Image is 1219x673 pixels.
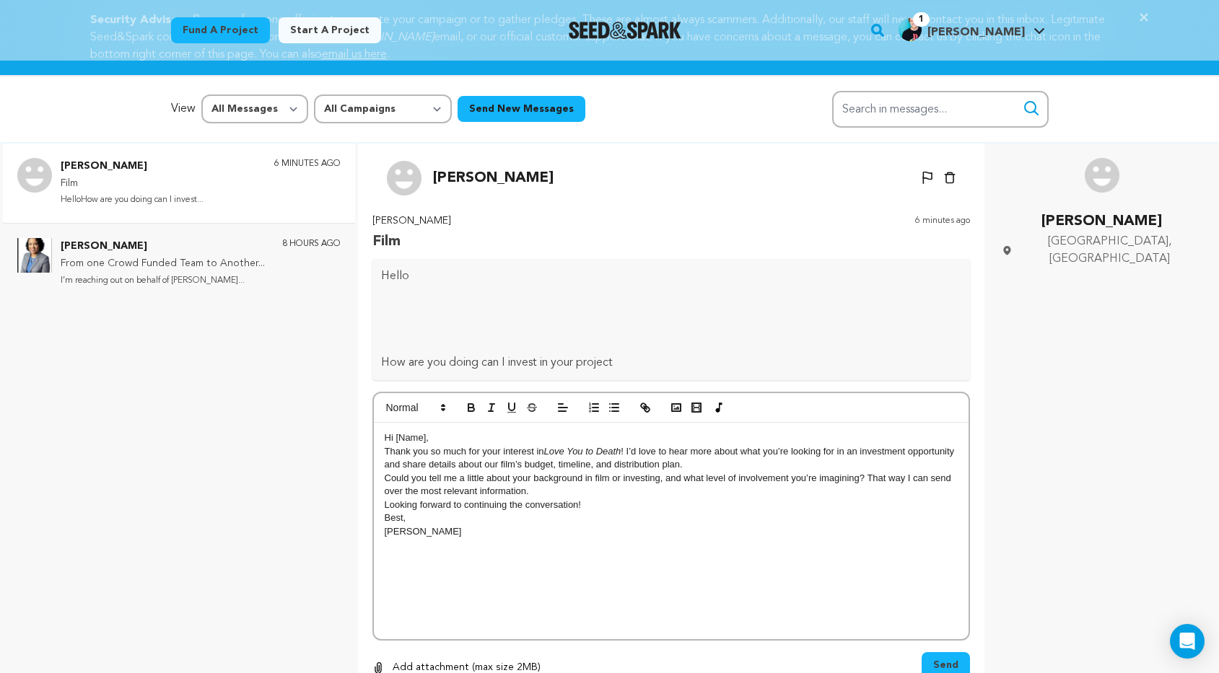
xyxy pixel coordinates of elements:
a: Lars M.'s Profile [896,15,1048,41]
span: 1 [913,12,930,27]
p: [PERSON_NAME] [433,167,554,190]
img: 49e8bd1650e86154.jpg [899,18,922,41]
span: [PERSON_NAME] [927,27,1025,38]
img: Samuel Eric Photo [387,161,421,195]
img: Samuel Eric Photo [17,158,52,193]
p: [PERSON_NAME] [372,213,451,230]
p: How are you doing can I invest in your project [381,354,962,371]
button: Send New Messages [458,96,585,122]
div: Lars M.'s Profile [899,18,1025,41]
p: Film [372,230,451,253]
p: Could you tell me a little about your background in film or investing, and what level of involvem... [385,472,958,498]
span: Send [933,658,958,672]
a: Fund a project [171,17,270,43]
p: HelloHow are you doing can I invest... [61,192,204,208]
p: [PERSON_NAME] [385,525,958,538]
p: [PERSON_NAME] [1002,210,1202,233]
p: [PERSON_NAME] [61,238,265,255]
span: Lars M.'s Profile [896,15,1048,45]
p: Hi [Name], [385,431,958,444]
img: Seed&Spark Logo Dark Mode [569,22,682,39]
p: Hello [381,268,962,285]
p: From one Crowd Funded Team to Another... [61,255,265,273]
span: [GEOGRAPHIC_DATA], [GEOGRAPHIC_DATA] [1018,233,1202,268]
img: Cheryl Warren Photo [17,238,52,273]
p: 6 minutes ago [915,213,970,253]
img: Samuel Eric Photo [1085,158,1119,193]
a: Seed&Spark Homepage [569,22,682,39]
p: 8 hours ago [282,238,341,250]
input: Search in messages... [832,91,1049,128]
p: View [171,100,196,118]
p: [PERSON_NAME] [61,158,204,175]
em: Love You to Death [544,446,621,457]
a: Start a project [279,17,381,43]
p: Looking forward to continuing the conversation! [385,498,958,511]
p: 6 minutes ago [274,158,341,170]
p: Thank you so much for your interest in ! I’d love to hear more about what you’re looking for in a... [385,445,958,472]
p: Best, [385,511,958,524]
div: Open Intercom Messenger [1170,624,1205,659]
p: I’m reaching out on behalf of [PERSON_NAME]... [61,273,265,289]
p: Film [61,175,204,193]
